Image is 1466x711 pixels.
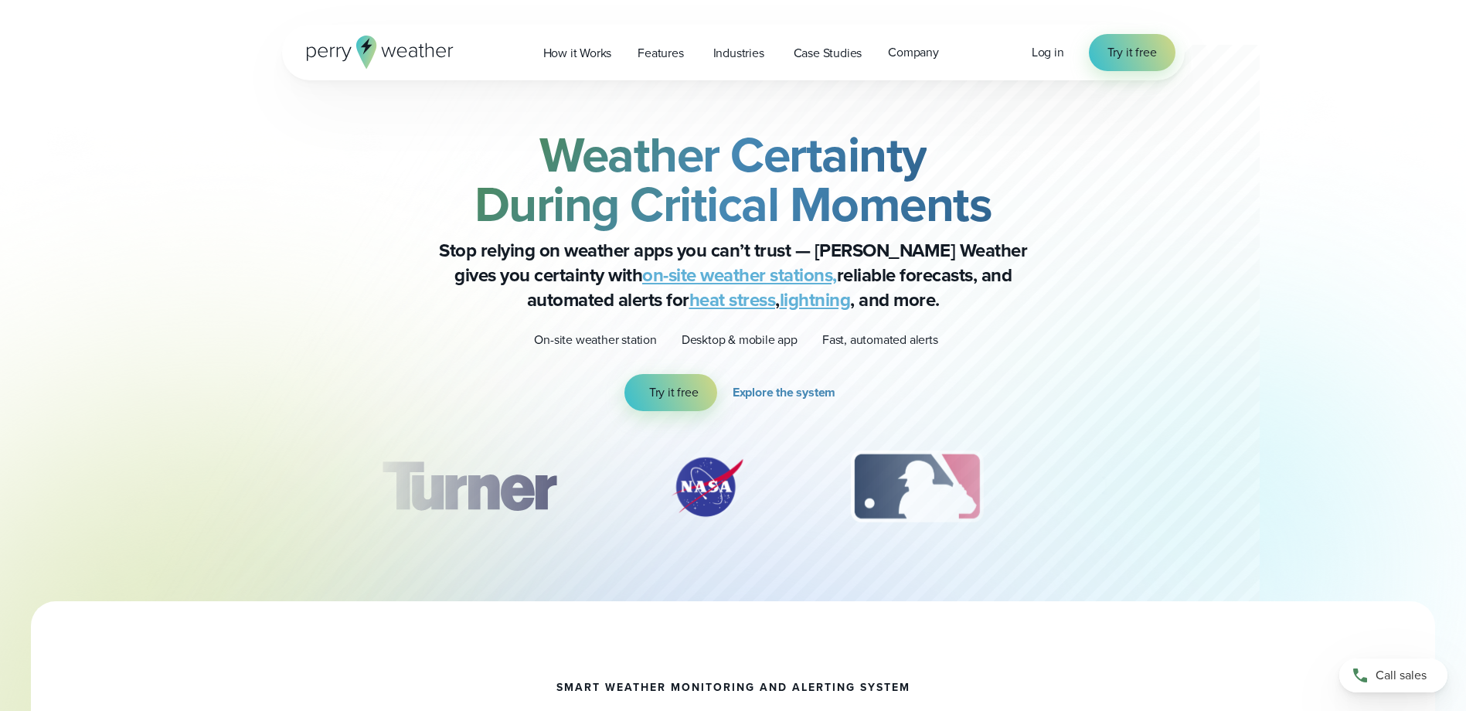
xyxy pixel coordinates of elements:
div: 4 of 12 [1073,448,1196,526]
a: lightning [780,286,851,314]
a: Try it free [1089,34,1175,71]
p: Fast, automated alerts [822,331,938,349]
div: slideshow [359,448,1107,533]
p: Stop relying on weather apps you can’t trust — [PERSON_NAME] Weather gives you certainty with rel... [424,238,1043,312]
span: Industries [713,44,764,63]
a: Try it free [624,374,717,411]
img: MLB.svg [835,448,998,526]
a: Case Studies [781,37,876,69]
strong: Weather Certainty During Critical Moments [474,118,992,240]
a: heat stress [689,286,776,314]
span: Explore the system [733,383,835,402]
span: Company [888,43,939,62]
a: Log in [1032,43,1064,62]
span: Try it free [649,383,699,402]
div: 1 of 12 [359,448,578,526]
div: 3 of 12 [835,448,998,526]
span: Call sales [1376,666,1427,685]
span: How it Works [543,44,612,63]
a: Call sales [1339,658,1447,692]
span: Features [638,44,683,63]
div: 2 of 12 [653,448,761,526]
a: Explore the system [733,374,842,411]
a: How it Works [530,37,625,69]
a: on-site weather stations, [642,261,837,289]
span: Try it free [1107,43,1157,62]
p: Desktop & mobile app [682,331,798,349]
img: PGA.svg [1073,448,1196,526]
img: NASA.svg [653,448,761,526]
span: Case Studies [794,44,862,63]
img: Turner-Construction_1.svg [359,448,578,526]
span: Log in [1032,43,1064,61]
p: On-site weather station [534,331,656,349]
h1: smart weather monitoring and alerting system [556,682,910,694]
